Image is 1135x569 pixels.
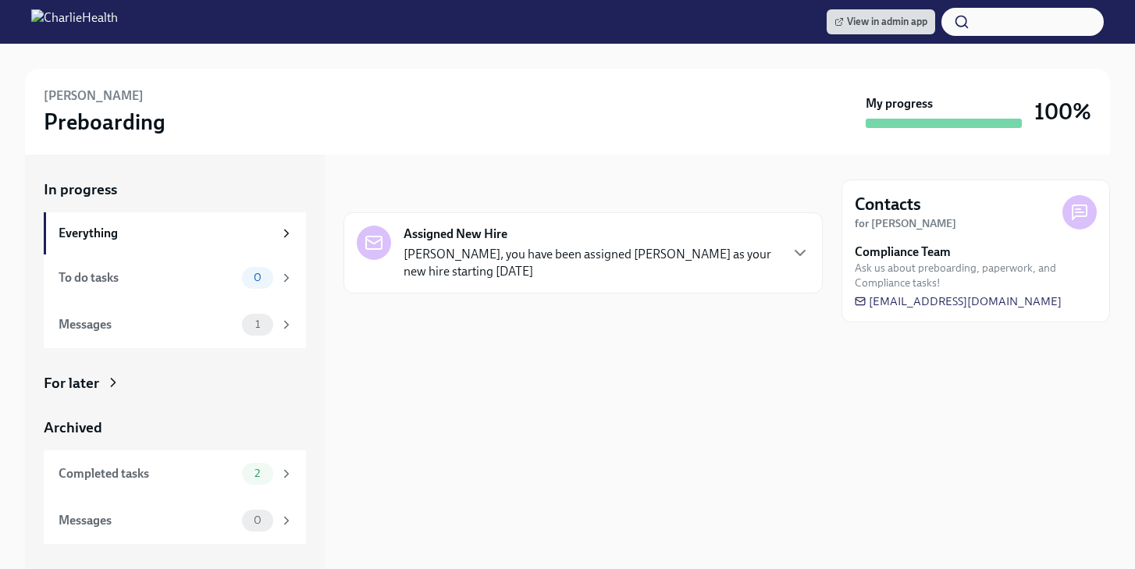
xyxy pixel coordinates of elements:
[1034,98,1091,126] h3: 100%
[44,87,144,105] h6: [PERSON_NAME]
[855,244,951,261] strong: Compliance Team
[245,468,269,479] span: 2
[404,246,778,280] p: [PERSON_NAME], you have been assigned [PERSON_NAME] as your new hire starting [DATE]
[59,269,236,286] div: To do tasks
[827,9,935,34] a: View in admin app
[855,261,1097,290] span: Ask us about preboarding, paperwork, and Compliance tasks!
[44,254,306,301] a: To do tasks0
[246,318,269,330] span: 1
[404,226,507,243] strong: Assigned New Hire
[44,373,99,393] div: For later
[343,180,417,200] div: In progress
[44,497,306,544] a: Messages0
[59,316,236,333] div: Messages
[59,225,273,242] div: Everything
[59,465,236,482] div: Completed tasks
[244,272,271,283] span: 0
[44,301,306,348] a: Messages1
[44,180,306,200] a: In progress
[834,14,927,30] span: View in admin app
[855,293,1062,309] a: [EMAIL_ADDRESS][DOMAIN_NAME]
[44,450,306,497] a: Completed tasks2
[44,108,165,136] h3: Preboarding
[44,373,306,393] a: For later
[244,514,271,526] span: 0
[59,512,236,529] div: Messages
[855,193,921,216] h4: Contacts
[855,217,956,230] strong: for [PERSON_NAME]
[866,95,933,112] strong: My progress
[31,9,118,34] img: CharlieHealth
[44,212,306,254] a: Everything
[44,418,306,438] a: Archived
